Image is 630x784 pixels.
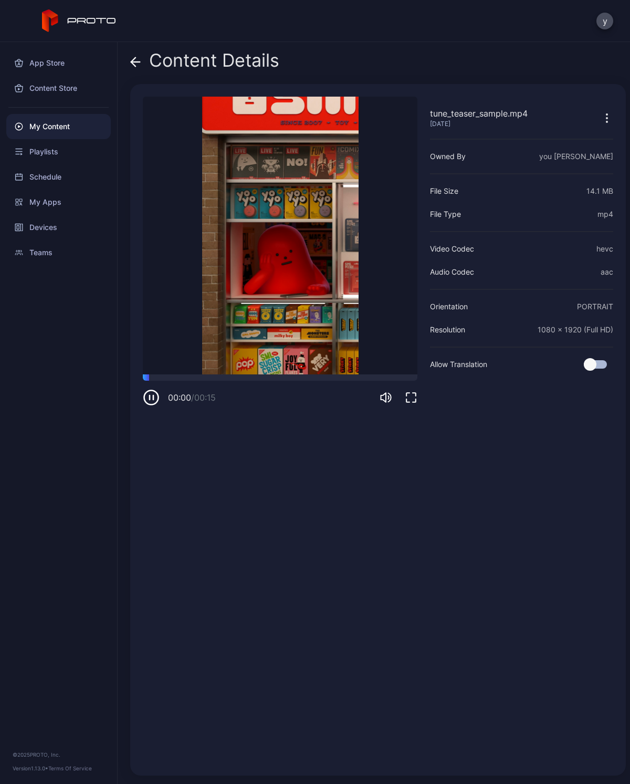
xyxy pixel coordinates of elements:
[538,323,613,336] div: 1080 x 1920 (Full HD)
[6,50,111,76] a: App Store
[577,300,613,313] div: PORTRAIT
[430,107,528,120] div: tune_teaser_sample.mp4
[6,76,111,101] a: Content Store
[430,266,474,278] div: Audio Codec
[13,750,104,759] div: © 2025 PROTO, Inc.
[596,243,613,255] div: hevc
[430,358,487,371] div: Allow Translation
[430,300,468,313] div: Orientation
[601,266,613,278] div: aac
[6,139,111,164] a: Playlists
[430,150,466,163] div: Owned By
[143,97,417,374] video: Sorry, your browser doesn‘t support embedded videos
[430,208,461,221] div: File Type
[430,323,465,336] div: Resolution
[13,765,48,771] span: Version 1.13.0 •
[597,208,613,221] div: mp4
[596,13,613,29] button: y
[430,243,474,255] div: Video Codec
[430,185,458,197] div: File Size
[6,215,111,240] a: Devices
[586,185,613,197] div: 14.1 MB
[430,120,528,128] div: [DATE]
[130,50,279,76] div: Content Details
[6,240,111,265] a: Teams
[6,114,111,139] a: My Content
[48,765,92,771] a: Terms Of Service
[6,190,111,215] a: My Apps
[191,392,216,403] span: / 00:15
[539,150,613,163] div: you [PERSON_NAME]
[6,164,111,190] a: Schedule
[168,391,216,404] div: 00:00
